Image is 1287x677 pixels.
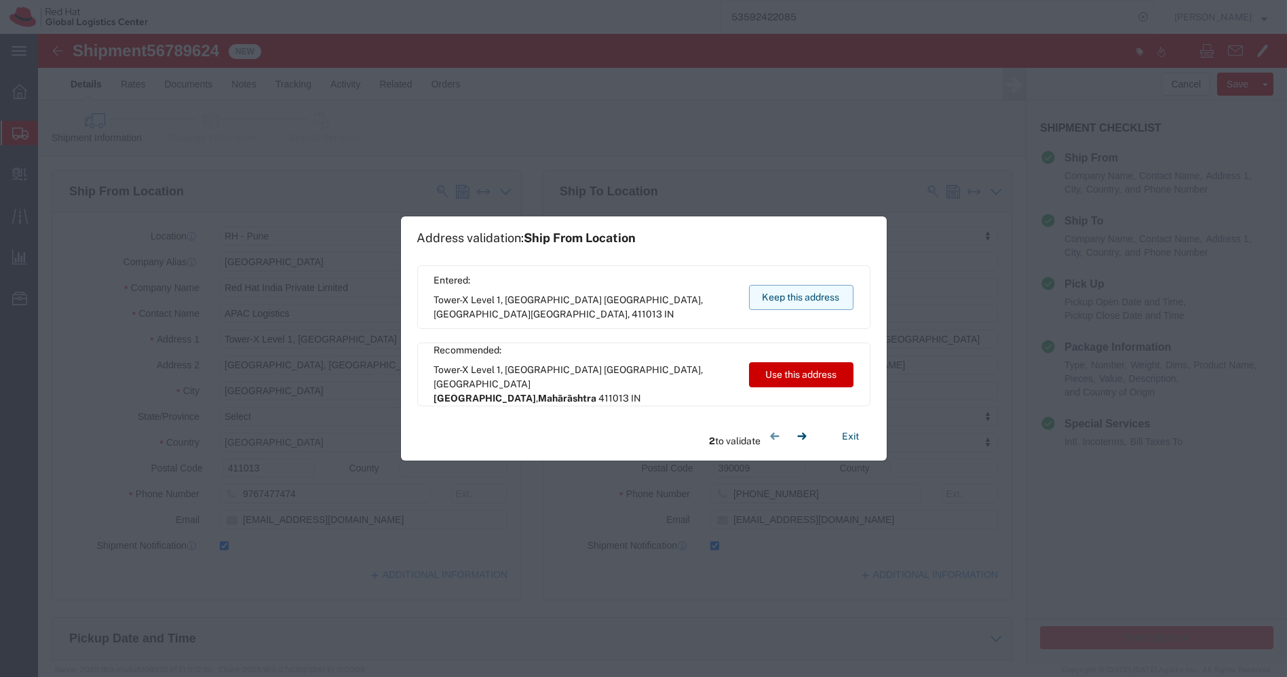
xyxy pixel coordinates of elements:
span: [GEOGRAPHIC_DATA] [434,393,537,404]
span: Tower-X Level 1, [GEOGRAPHIC_DATA] [GEOGRAPHIC_DATA], [GEOGRAPHIC_DATA] , [434,293,736,322]
span: 411013 [599,393,630,404]
span: Tower-X Level 1, [GEOGRAPHIC_DATA] [GEOGRAPHIC_DATA], [GEOGRAPHIC_DATA] , [434,363,736,406]
span: Recommended: [434,343,736,357]
button: Use this address [749,362,853,387]
span: 411013 [632,309,663,320]
span: Mahārāshtra [539,393,597,404]
button: Exit [832,425,870,448]
span: IN [665,309,675,320]
span: 2 [710,436,716,446]
span: IN [632,393,642,404]
span: Entered: [434,273,736,288]
button: Keep this address [749,285,853,310]
h1: Address validation: [417,231,636,246]
div: to validate [710,423,815,450]
span: [GEOGRAPHIC_DATA] [531,309,628,320]
span: Ship From Location [524,231,636,245]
